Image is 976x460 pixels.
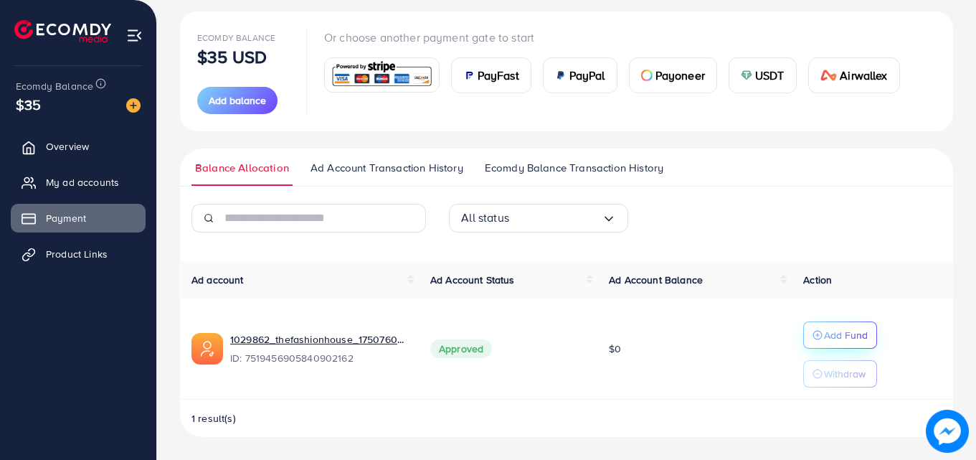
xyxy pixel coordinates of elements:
[808,57,900,93] a: cardAirwallex
[46,139,89,154] span: Overview
[195,160,289,176] span: Balance Allocation
[609,342,621,356] span: $0
[755,67,785,84] span: USDT
[449,204,628,233] div: Search for option
[741,70,752,81] img: card
[926,410,969,453] img: image
[191,273,244,287] span: Ad account
[463,70,475,81] img: card
[11,240,146,268] a: Product Links
[485,160,663,176] span: Ecomdy Balance Transaction History
[451,57,531,93] a: cardPayFast
[191,411,236,426] span: 1 result(s)
[311,160,463,176] span: Ad Account Transaction History
[230,332,407,365] div: <span class='underline'>1029862_thefashionhouse_1750760105612</span></br>7519456905840902162
[329,60,435,90] img: card
[230,332,407,347] a: 1029862_thefashionhouse_1750760105612
[824,327,868,344] p: Add Fund
[729,57,797,93] a: cardUSDT
[824,365,866,382] p: Withdraw
[197,48,267,65] p: $35 USD
[11,132,146,161] a: Overview
[478,67,519,84] span: PayFast
[46,211,86,225] span: Payment
[324,29,911,46] p: Or choose another payment gate to start
[46,247,108,261] span: Product Links
[803,273,832,287] span: Action
[629,57,717,93] a: cardPayoneer
[197,87,278,114] button: Add balance
[820,70,838,81] img: card
[126,98,141,113] img: image
[16,79,93,93] span: Ecomdy Balance
[197,32,275,44] span: Ecomdy Balance
[11,204,146,233] a: Payment
[324,57,440,93] a: card
[555,70,567,81] img: card
[126,27,143,44] img: menu
[509,207,602,229] input: Search for option
[840,67,887,84] span: Airwallex
[461,207,509,229] span: All status
[609,273,703,287] span: Ad Account Balance
[11,168,146,197] a: My ad accounts
[209,93,266,108] span: Add balance
[16,94,41,115] span: $35
[803,360,877,388] button: Withdraw
[430,273,515,287] span: Ad Account Status
[46,175,119,189] span: My ad accounts
[191,333,223,365] img: ic-ads-acc.e4c84228.svg
[803,321,877,349] button: Add Fund
[14,20,111,42] img: logo
[430,339,492,358] span: Approved
[655,67,705,84] span: Payoneer
[641,70,653,81] img: card
[569,67,605,84] span: PayPal
[543,57,617,93] a: cardPayPal
[230,351,407,365] span: ID: 7519456905840902162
